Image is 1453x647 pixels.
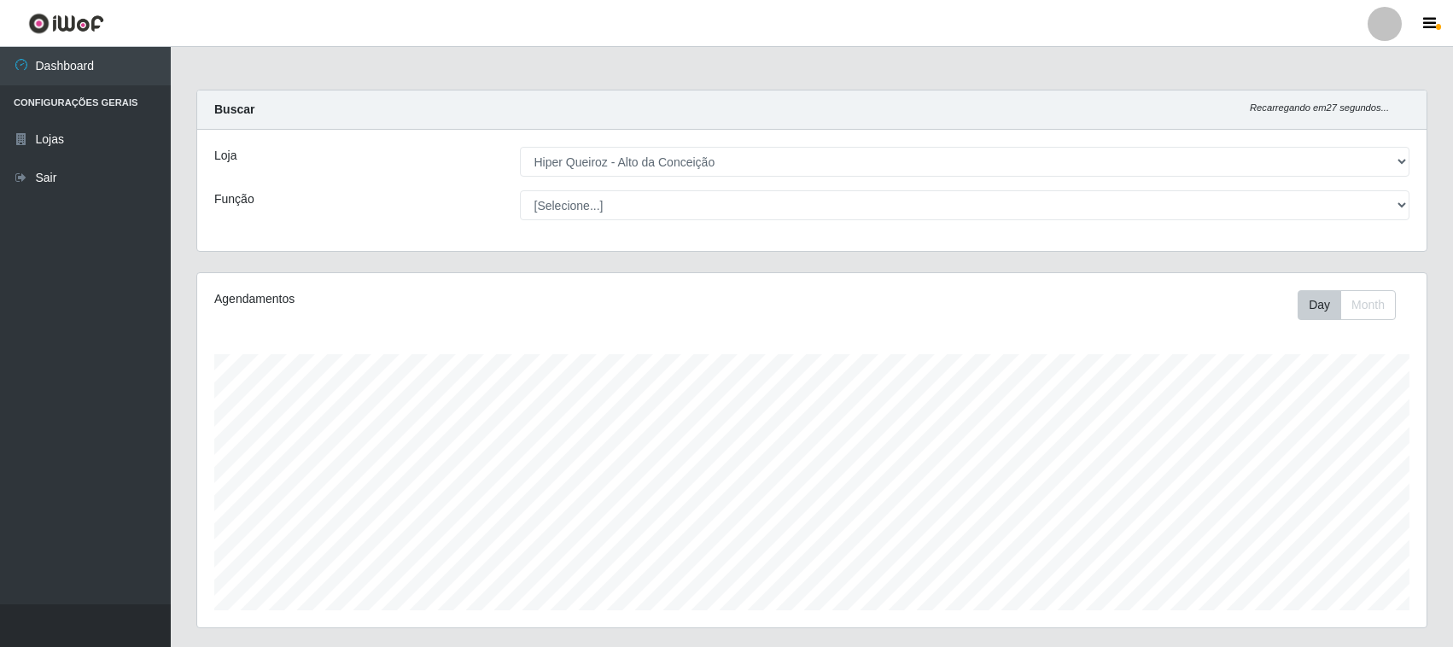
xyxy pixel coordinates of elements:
img: CoreUI Logo [28,13,104,34]
i: Recarregando em 27 segundos... [1250,102,1389,113]
strong: Buscar [214,102,254,116]
button: Day [1298,290,1341,320]
div: First group [1298,290,1396,320]
button: Month [1340,290,1396,320]
label: Função [214,190,254,208]
label: Loja [214,147,236,165]
div: Toolbar with button groups [1298,290,1409,320]
div: Agendamentos [214,290,697,308]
